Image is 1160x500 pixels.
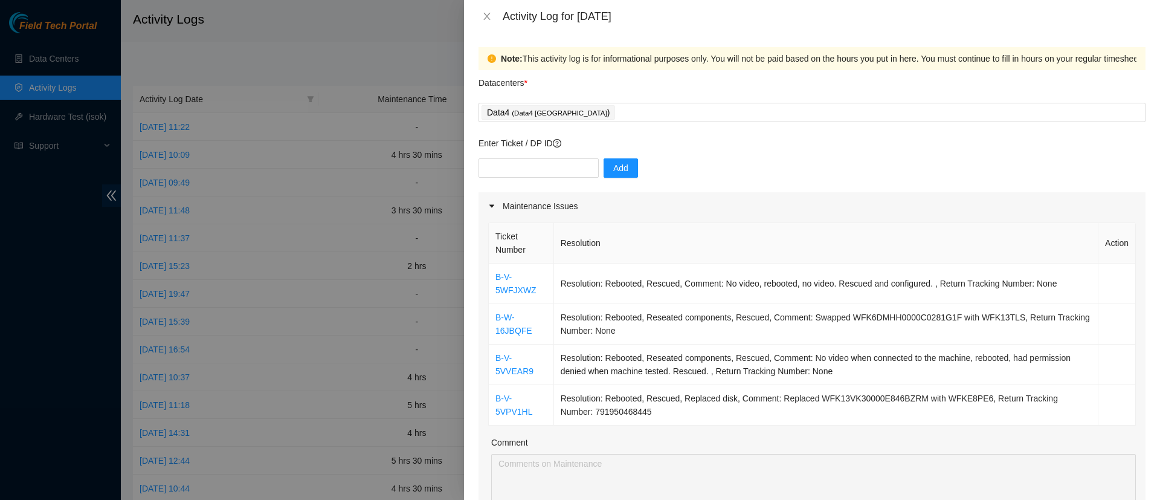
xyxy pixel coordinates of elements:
[554,264,1098,304] td: Resolution: Rebooted, Rescued, Comment: No video, rebooted, no video. Rescued and configured. , R...
[554,304,1098,345] td: Resolution: Rebooted, Reseated components, Rescued, Comment: Swapped WFK6DMHH0000C0281G1F with WF...
[554,385,1098,426] td: Resolution: Rebooted, Rescued, Replaced disk, Comment: Replaced WFK13VK30000E846BZRM with WFKE8PE...
[478,192,1145,220] div: Maintenance Issues
[495,313,532,336] a: B-W-16JBQFE
[487,106,610,120] p: Data4 )
[503,10,1145,23] div: Activity Log for [DATE]
[491,436,528,449] label: Comment
[501,52,523,65] strong: Note:
[489,223,554,264] th: Ticket Number
[495,353,533,376] a: B-V-5VVEAR9
[482,11,492,21] span: close
[495,394,532,417] a: B-V-5VPV1HL
[604,158,638,178] button: Add
[478,70,527,89] p: Datacenters
[554,345,1098,385] td: Resolution: Rebooted, Reseated components, Rescued, Comment: No video when connected to the machi...
[488,54,496,63] span: exclamation-circle
[1098,223,1136,264] th: Action
[495,272,536,295] a: B-V-5WFJXWZ
[478,137,1145,150] p: Enter Ticket / DP ID
[478,11,495,22] button: Close
[553,139,561,148] span: question-circle
[512,109,607,117] span: ( Data4 [GEOGRAPHIC_DATA]
[554,223,1098,264] th: Resolution
[613,161,628,175] span: Add
[488,203,495,210] span: caret-right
